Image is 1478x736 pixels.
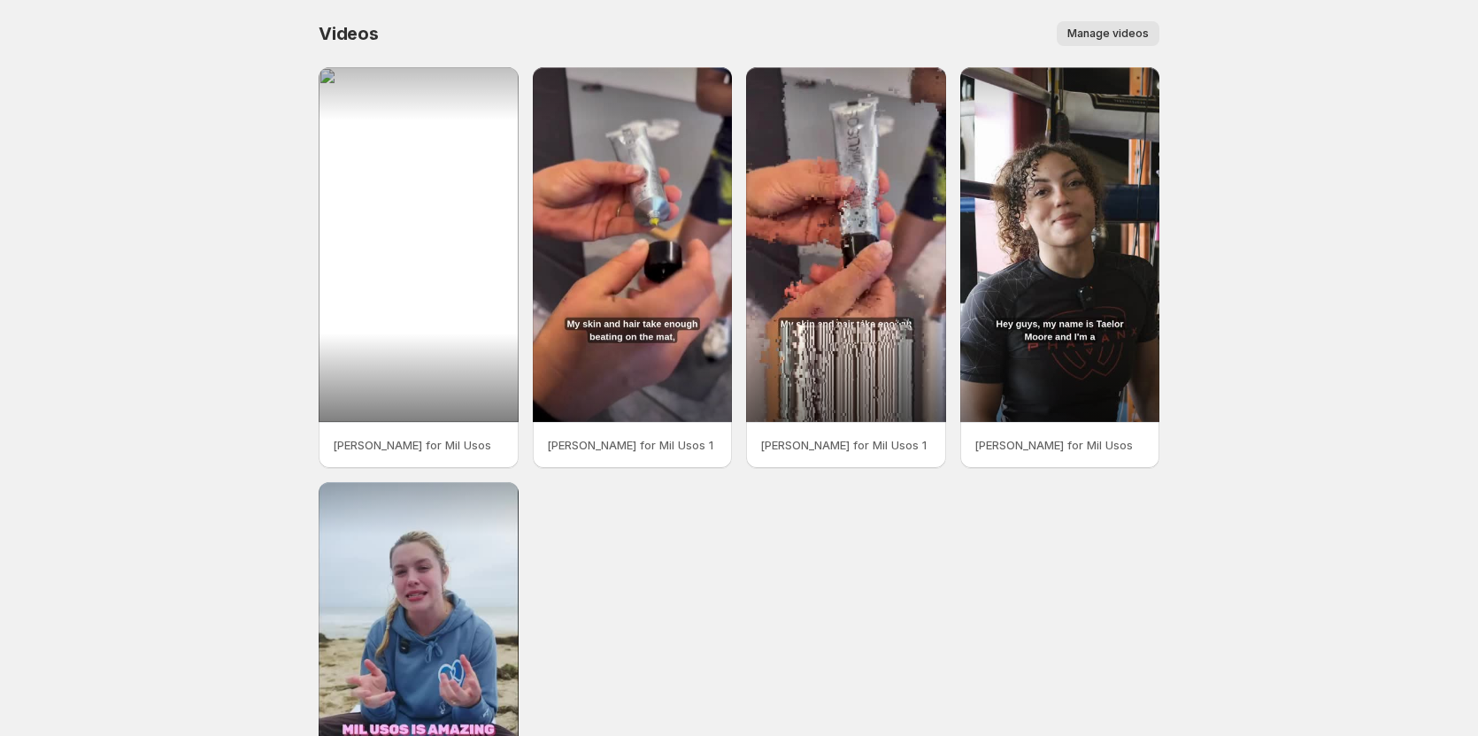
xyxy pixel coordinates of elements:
span: Manage videos [1067,27,1149,41]
p: [PERSON_NAME] for Mil Usos 1 [547,436,719,454]
p: [PERSON_NAME] for Mil Usos [333,436,504,454]
button: Manage videos [1057,21,1159,46]
p: [PERSON_NAME] for Mil Usos 1 [760,436,932,454]
p: [PERSON_NAME] for Mil Usos [974,436,1146,454]
span: Videos [319,23,379,44]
